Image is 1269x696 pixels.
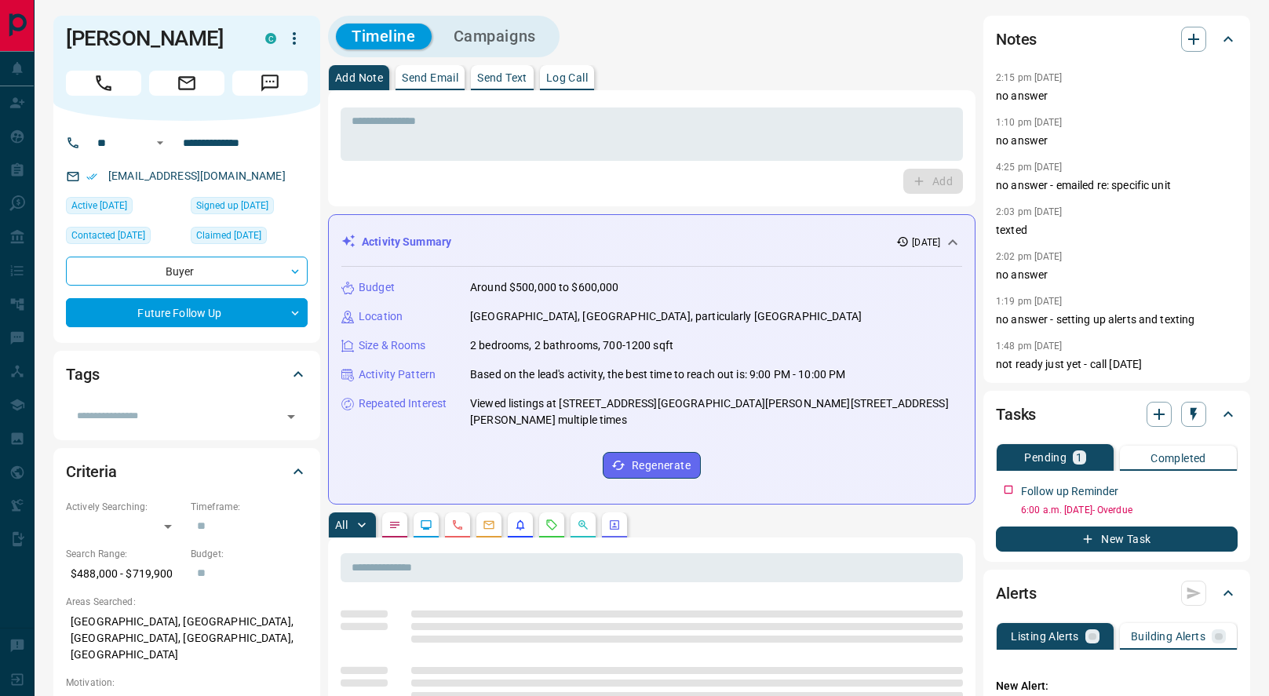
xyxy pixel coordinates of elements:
[66,676,308,690] p: Motivation:
[280,406,302,428] button: Open
[359,279,395,296] p: Budget
[470,308,862,325] p: [GEOGRAPHIC_DATA], [GEOGRAPHIC_DATA], particularly [GEOGRAPHIC_DATA]
[66,71,141,96] span: Call
[996,117,1063,128] p: 1:10 pm [DATE]
[996,402,1036,427] h2: Tasks
[1131,631,1205,642] p: Building Alerts
[996,222,1238,239] p: texted
[1150,453,1206,464] p: Completed
[996,177,1238,194] p: no answer - emailed re: specific unit
[996,312,1238,328] p: no answer - setting up alerts and texting
[388,519,401,531] svg: Notes
[86,171,97,182] svg: Email Verified
[66,298,308,327] div: Future Follow Up
[996,162,1063,173] p: 4:25 pm [DATE]
[359,366,436,383] p: Activity Pattern
[608,519,621,531] svg: Agent Actions
[149,71,224,96] span: Email
[470,337,673,354] p: 2 bedrooms, 2 bathrooms, 700-1200 sqft
[996,574,1238,612] div: Alerts
[996,527,1238,552] button: New Task
[191,500,308,514] p: Timeframe:
[402,72,458,83] p: Send Email
[66,197,183,219] div: Wed Sep 10 2025
[66,459,117,484] h2: Criteria
[420,519,432,531] svg: Lead Browsing Activity
[438,24,552,49] button: Campaigns
[545,519,558,531] svg: Requests
[996,581,1037,606] h2: Alerts
[514,519,527,531] svg: Listing Alerts
[996,133,1238,149] p: no answer
[470,279,619,296] p: Around $500,000 to $600,000
[335,72,383,83] p: Add Note
[477,72,527,83] p: Send Text
[232,71,308,96] span: Message
[996,72,1063,83] p: 2:15 pm [DATE]
[359,337,426,354] p: Size & Rooms
[66,227,183,249] div: Wed May 07 2025
[996,341,1063,352] p: 1:48 pm [DATE]
[191,197,308,219] div: Fri Apr 09 2021
[196,228,261,243] span: Claimed [DATE]
[71,198,127,213] span: Active [DATE]
[66,500,183,514] p: Actively Searching:
[191,547,308,561] p: Budget:
[66,547,183,561] p: Search Range:
[191,227,308,249] div: Thu Mar 20 2025
[335,519,348,530] p: All
[66,257,308,286] div: Buyer
[996,678,1238,694] p: New Alert:
[66,26,242,51] h1: [PERSON_NAME]
[1024,452,1067,463] p: Pending
[996,356,1238,373] p: not ready just yet - call [DATE]
[71,228,145,243] span: Contacted [DATE]
[451,519,464,531] svg: Calls
[66,609,308,668] p: [GEOGRAPHIC_DATA], [GEOGRAPHIC_DATA], [GEOGRAPHIC_DATA], [GEOGRAPHIC_DATA], [GEOGRAPHIC_DATA]
[359,395,447,412] p: Repeated Interest
[603,452,701,479] button: Regenerate
[996,251,1063,262] p: 2:02 pm [DATE]
[577,519,589,531] svg: Opportunities
[912,235,940,250] p: [DATE]
[470,366,845,383] p: Based on the lead's activity, the best time to reach out is: 9:00 PM - 10:00 PM
[1011,631,1079,642] p: Listing Alerts
[336,24,432,49] button: Timeline
[196,198,268,213] span: Signed up [DATE]
[1076,452,1082,463] p: 1
[996,20,1238,58] div: Notes
[108,169,286,182] a: [EMAIL_ADDRESS][DOMAIN_NAME]
[996,88,1238,104] p: no answer
[362,234,451,250] p: Activity Summary
[996,395,1238,433] div: Tasks
[996,296,1063,307] p: 1:19 pm [DATE]
[1021,503,1238,517] p: 6:00 a.m. [DATE] - Overdue
[483,519,495,531] svg: Emails
[546,72,588,83] p: Log Call
[66,362,99,387] h2: Tags
[66,453,308,490] div: Criteria
[151,133,170,152] button: Open
[996,27,1037,52] h2: Notes
[996,206,1063,217] p: 2:03 pm [DATE]
[341,228,962,257] div: Activity Summary[DATE]
[470,395,962,428] p: Viewed listings at [STREET_ADDRESS][GEOGRAPHIC_DATA][PERSON_NAME][STREET_ADDRESS][PERSON_NAME] mu...
[359,308,403,325] p: Location
[1021,483,1118,500] p: Follow up Reminder
[66,561,183,587] p: $488,000 - $719,900
[66,355,308,393] div: Tags
[996,267,1238,283] p: no answer
[265,33,276,44] div: condos.ca
[66,595,308,609] p: Areas Searched:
